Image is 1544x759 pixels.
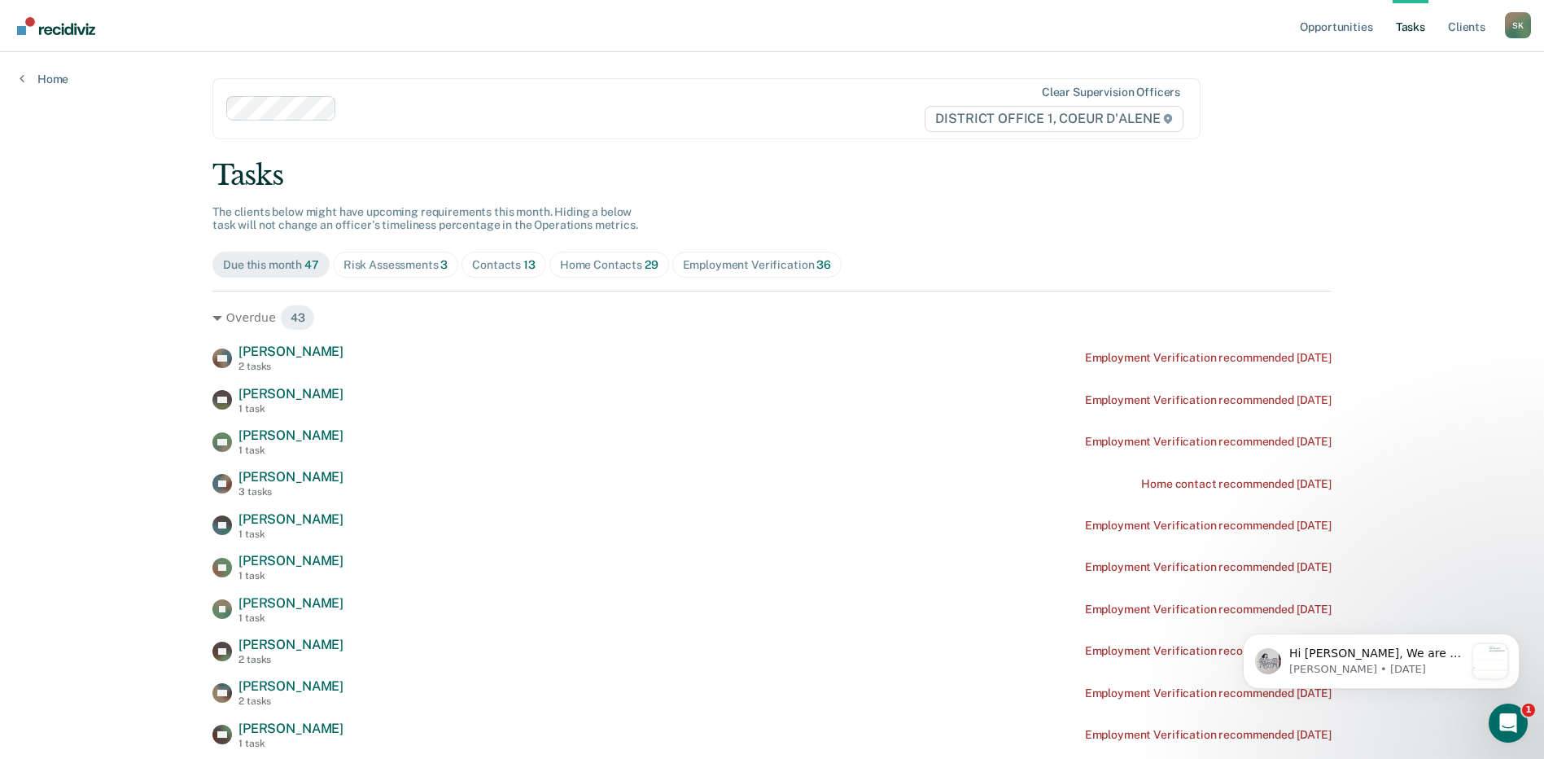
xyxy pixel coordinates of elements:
[440,258,448,271] span: 3
[925,106,1183,132] span: DISTRICT OFFICE 1, COEUR D'ALENE
[523,258,536,271] span: 13
[238,637,343,652] span: [PERSON_NAME]
[1085,393,1332,407] div: Employment Verification recommended [DATE]
[1085,728,1332,742] div: Employment Verification recommended [DATE]
[212,205,638,232] span: The clients below might have upcoming requirements this month. Hiding a below task will not chang...
[645,258,658,271] span: 29
[683,258,831,272] div: Employment Verification
[238,695,343,707] div: 2 tasks
[1218,601,1544,715] iframe: Intercom notifications message
[238,595,343,611] span: [PERSON_NAME]
[1042,86,1180,99] div: Clear supervision officers
[20,72,68,86] a: Home
[1085,644,1332,658] div: Employment Verification recommended [DATE]
[1505,12,1531,38] div: S K
[472,258,536,272] div: Contacts
[1085,687,1332,700] div: Employment Verification recommended [DATE]
[238,721,343,736] span: [PERSON_NAME]
[223,258,319,272] div: Due this month
[238,361,343,372] div: 2 tasks
[304,258,319,271] span: 47
[238,403,343,415] div: 1 task
[1085,603,1332,616] div: Employment Verification recommended [DATE]
[1505,12,1531,38] button: Profile dropdown button
[238,469,343,485] span: [PERSON_NAME]
[71,61,247,76] p: Message from Kim, sent 2w ago
[238,553,343,568] span: [PERSON_NAME]
[238,612,343,624] div: 1 task
[238,529,343,540] div: 1 task
[238,738,343,749] div: 1 task
[71,46,247,463] span: Hi [PERSON_NAME], We are so excited to announce a brand new feature: AI case note search! 📣 Findi...
[343,258,448,272] div: Risk Assessments
[212,305,1332,331] div: Overdue 43
[238,511,343,527] span: [PERSON_NAME]
[238,428,343,443] span: [PERSON_NAME]
[238,678,343,694] span: [PERSON_NAME]
[1085,560,1332,574] div: Employment Verification recommended [DATE]
[1489,704,1528,743] iframe: Intercom live chat
[1141,477,1332,491] div: Home contact recommended [DATE]
[238,654,343,665] div: 2 tasks
[1085,519,1332,533] div: Employment Verification recommended [DATE]
[238,445,343,456] div: 1 task
[238,386,343,401] span: [PERSON_NAME]
[17,17,95,35] img: Recidiviz
[816,258,831,271] span: 36
[1085,435,1332,449] div: Employment Verification recommended [DATE]
[280,305,316,331] span: 43
[238,570,343,581] div: 1 task
[560,258,658,272] div: Home Contacts
[1522,704,1535,717] span: 1
[212,159,1332,192] div: Tasks
[1085,351,1332,365] div: Employment Verification recommended [DATE]
[238,344,343,359] span: [PERSON_NAME]
[238,486,343,498] div: 3 tasks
